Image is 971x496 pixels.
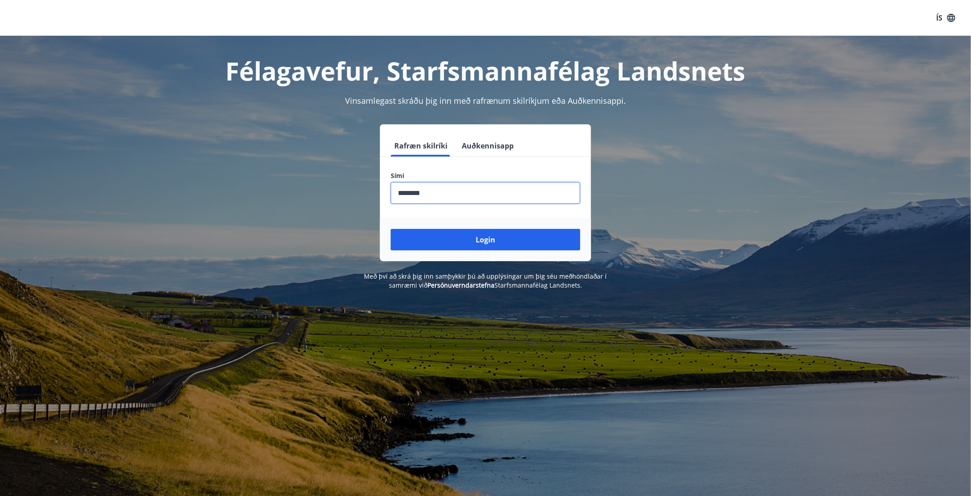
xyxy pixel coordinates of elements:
[364,272,607,289] span: Með því að skrá þig inn samþykkir þú að upplýsingar um þig séu meðhöndlaðar í samræmi við Starfsm...
[391,135,451,157] button: Rafræn skilríki
[174,54,797,88] h1: Félagavefur, Starfsmannafélag Landsnets
[391,171,580,180] label: Sími
[427,281,494,289] a: Persónuverndarstefna
[345,95,626,106] span: Vinsamlegast skráðu þig inn með rafrænum skilríkjum eða Auðkennisappi.
[932,10,960,26] button: ÍS
[391,229,580,250] button: Login
[458,135,517,157] button: Auðkennisapp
